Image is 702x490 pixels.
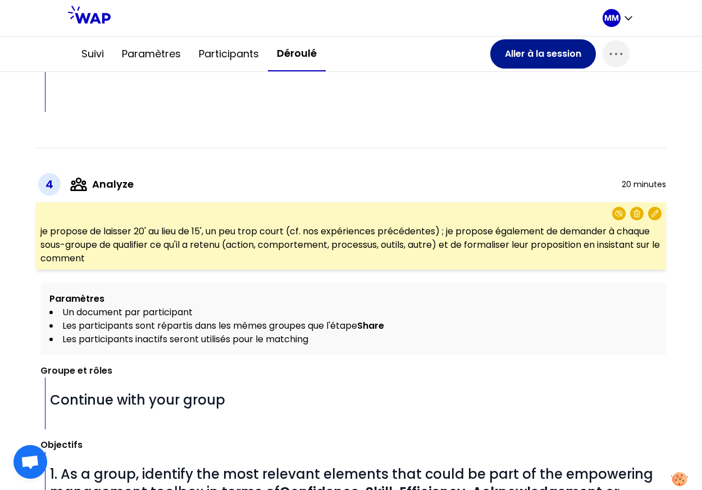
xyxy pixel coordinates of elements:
[40,438,666,452] h2: Objectifs
[72,37,113,71] button: Suivi
[40,364,666,378] h2: Groupe et rôles
[50,391,225,409] span: Continue with your group
[92,176,134,192] label: Analyze
[603,9,634,27] button: MM
[490,39,596,69] button: Aller à la session
[38,173,61,196] div: 4
[49,292,657,306] h3: Paramètres
[604,12,619,24] p: MM
[622,179,666,190] p: 20 minutes
[49,306,657,319] li: Un document par participant
[40,225,662,265] p: je propose de laisser 20' au lieu de 15', un peu trop court (cf. nos expériences précédentes) ; j...
[113,37,190,71] button: Paramètres
[13,445,47,479] a: Ouvrir le chat
[357,319,384,332] span: Share
[190,37,268,71] button: Participants
[49,319,657,333] li: Les participants sont répartis dans les mêmes groupes que l'étape
[268,37,326,71] button: Déroulé
[49,333,657,346] li: Les participants inactifs seront utilisés pour le matching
